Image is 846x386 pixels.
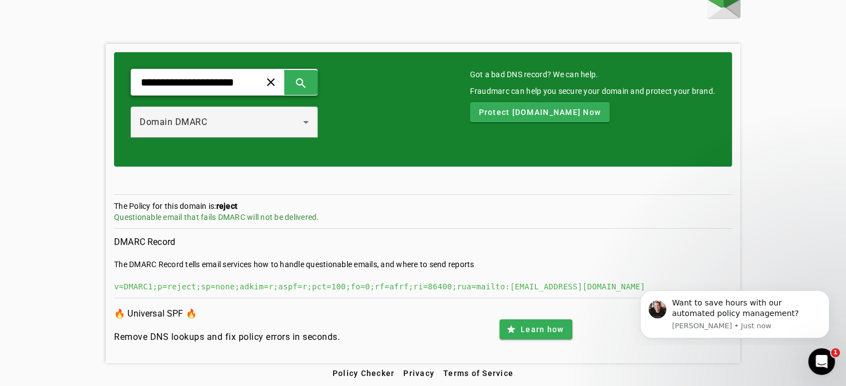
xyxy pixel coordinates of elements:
[114,306,340,322] h3: 🔥 Universal SPF 🔥
[479,107,601,118] span: Protect [DOMAIN_NAME] Now
[216,202,238,210] strong: reject
[624,280,846,345] iframe: Intercom notifications message
[470,102,610,122] button: Protect [DOMAIN_NAME] Now
[114,330,340,344] h4: Remove DNS lookups and fix policy errors in seconds.
[140,117,207,127] span: Domain DMARC
[470,86,715,97] div: Fraudmarc can help you secure your domain and protect your brand.
[114,200,732,229] section: The Policy for this domain is:
[808,348,835,375] iframe: Intercom live chat
[499,319,572,339] button: Learn how
[114,212,732,223] div: Questionable email that fails DMARC will not be delivered.
[831,348,840,357] span: 1
[114,234,732,250] h3: DMARC Record
[399,363,439,383] button: Privacy
[114,259,732,270] div: The DMARC Record tells email services how to handle questionable emails, and where to send reports
[439,363,518,383] button: Terms of Service
[403,369,434,378] span: Privacy
[470,69,715,80] mat-card-title: Got a bad DNS record? We can help.
[328,363,399,383] button: Policy Checker
[521,324,563,335] span: Learn how
[443,369,513,378] span: Terms of Service
[114,281,732,292] div: v=DMARC1;p=reject;sp=none;adkim=r;aspf=r;pct=100;fo=0;rf=afrf;ri=86400;rua=mailto:[EMAIL_ADDRESS]...
[333,369,395,378] span: Policy Checker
